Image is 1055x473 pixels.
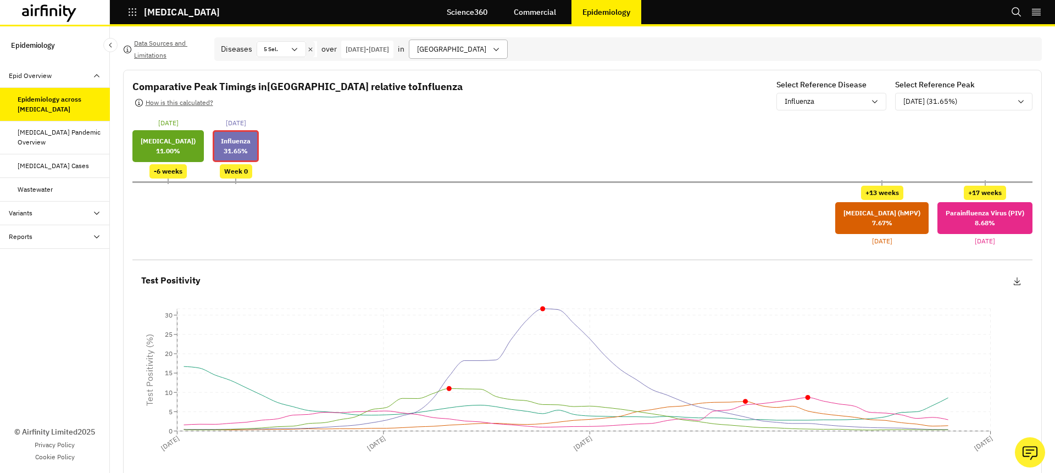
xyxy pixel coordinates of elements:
[165,388,173,397] tspan: 10
[872,236,892,246] p: [DATE]
[103,38,118,52] button: Close Sidebar
[1011,3,1022,21] button: Search
[18,185,53,194] div: Wastewater
[18,127,101,147] div: [MEDICAL_DATA] Pandemic Overview
[964,186,1006,200] div: +17 weeks
[220,164,252,179] div: Week 0
[134,37,206,62] p: Data Sources and Limitations
[165,369,173,377] tspan: 15
[221,136,251,146] p: Influenza
[132,94,215,112] button: How is this calculated?
[895,79,975,91] p: Select Reference Peak
[975,236,995,246] p: [DATE]
[946,208,1024,218] p: Parainfluenza Virus (PIV)
[158,118,179,128] p: [DATE]
[14,426,95,438] p: © Airfinity Limited 2025
[366,434,387,453] tspan: [DATE]
[221,146,251,156] p: 31.65 %
[226,118,246,128] p: [DATE]
[582,8,630,16] p: Epidemiology
[843,208,920,218] p: [MEDICAL_DATA] (hMPV)
[221,43,252,55] div: Diseases
[785,96,814,107] p: Influenza
[346,44,389,54] p: [DATE] - [DATE]
[973,434,994,453] tspan: [DATE]
[18,161,89,171] div: [MEDICAL_DATA] Cases
[35,440,75,450] a: Privacy Policy
[776,79,867,91] p: Select Reference Disease
[1015,437,1045,468] button: Ask our analysts
[572,434,593,453] tspan: [DATE]
[165,330,173,338] tspan: 25
[146,97,213,109] p: How is this calculated?
[257,42,290,57] div: 5 Sel.
[321,43,337,55] p: over
[11,35,55,55] p: Epidemiology
[144,334,155,406] tspan: Test Positivity (%)
[127,3,220,21] button: [MEDICAL_DATA]
[843,218,920,228] p: 7.67 %
[169,408,173,416] tspan: 5
[9,71,52,81] div: Epid Overview
[861,186,903,200] div: +13 weeks
[141,274,201,288] p: Test Positivity
[18,94,101,114] div: Epidemiology across [MEDICAL_DATA]
[35,452,75,462] a: Cookie Policy
[149,164,187,179] div: -6 weeks
[159,434,181,453] tspan: [DATE]
[165,311,173,319] tspan: 30
[132,79,463,94] p: Comparative Peak Timings in [GEOGRAPHIC_DATA] relative to Influenza
[123,41,206,58] button: Data Sources and Limitations
[141,136,196,146] p: [MEDICAL_DATA])
[398,43,404,55] p: in
[169,427,173,435] tspan: 0
[9,232,32,242] div: Reports
[946,218,1024,228] p: 8.68 %
[165,349,173,358] tspan: 20
[144,7,220,17] p: [MEDICAL_DATA]
[9,208,32,218] div: Variants
[903,96,957,107] p: [DATE] (31.65%)
[141,146,196,156] p: 11.00 %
